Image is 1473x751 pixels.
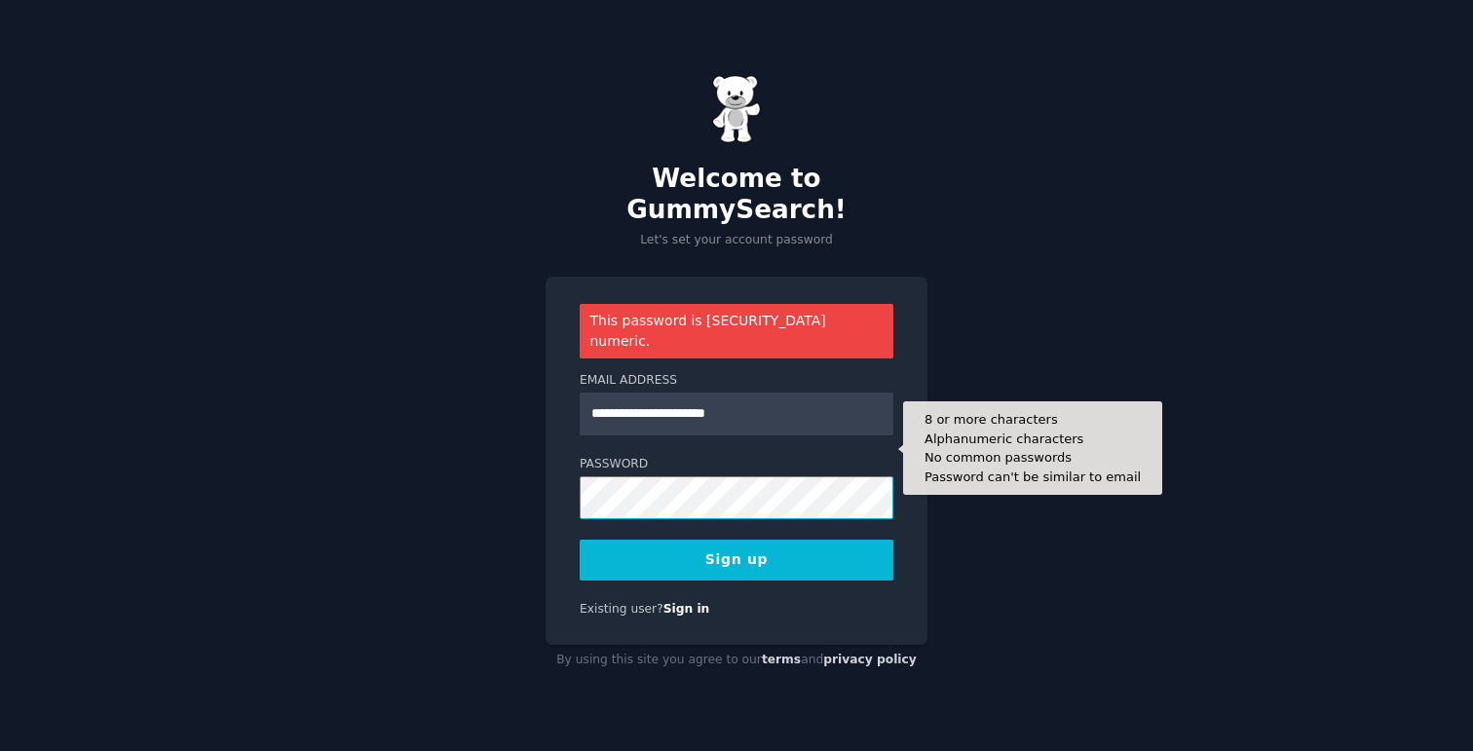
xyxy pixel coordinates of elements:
button: Sign up [580,540,893,581]
p: Let's set your account password [546,232,927,249]
a: privacy policy [823,653,917,666]
label: Password [580,456,893,473]
img: Gummy Bear [712,75,761,143]
a: terms [762,653,801,666]
a: Sign in [663,602,710,616]
div: By using this site you agree to our and [546,645,927,676]
span: Existing user? [580,602,663,616]
h2: Welcome to GummySearch! [546,164,927,225]
div: This password is [SECURITY_DATA] numeric. [580,304,893,358]
label: Email Address [580,372,893,390]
